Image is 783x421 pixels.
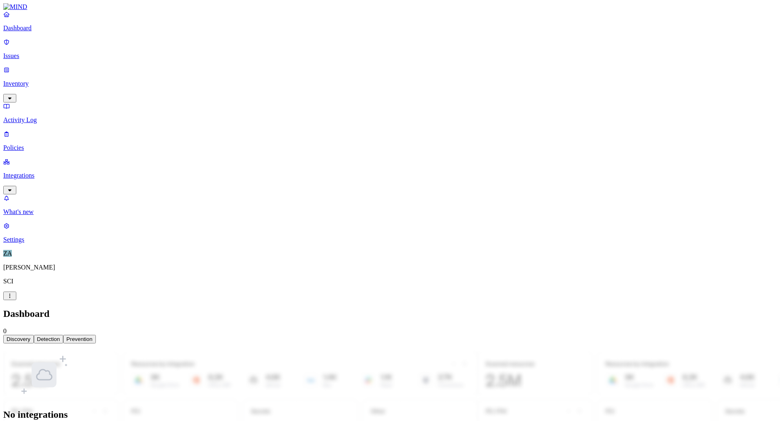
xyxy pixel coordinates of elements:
a: Integrations [3,158,780,193]
p: What's new [3,208,780,216]
h2: Dashboard [3,308,780,319]
a: MIND [3,3,780,11]
a: Issues [3,38,780,60]
a: Settings [3,222,780,243]
p: [PERSON_NAME] [3,264,780,271]
button: Detection [34,335,63,343]
img: integrations-empty-state [20,350,69,399]
h1: No integrations [3,409,780,420]
p: Settings [3,236,780,243]
button: Discovery [3,335,34,343]
a: Inventory [3,66,780,101]
p: Issues [3,52,780,60]
p: Policies [3,144,780,151]
p: Activity Log [3,116,780,124]
span: 0 [3,327,7,334]
p: Inventory [3,80,780,87]
img: MIND [3,3,27,11]
span: ZA [3,250,12,257]
a: Policies [3,130,780,151]
p: SCI [3,278,780,285]
a: Dashboard [3,11,780,32]
a: Activity Log [3,102,780,124]
a: What's new [3,194,780,216]
p: Integrations [3,172,780,179]
button: Prevention [63,335,96,343]
p: Dashboard [3,25,780,32]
